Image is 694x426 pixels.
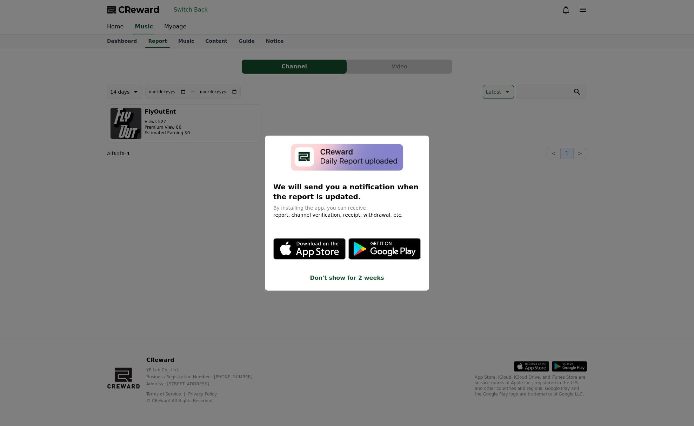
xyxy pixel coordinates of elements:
[273,274,421,282] button: Don't show for 2 weeks
[273,211,421,218] p: report, channel verification, receipt, withdrawal, etc.
[265,135,429,291] div: modal
[291,144,403,171] img: app-install-modal
[273,182,421,202] p: We will send you a notification when the report is updated.
[273,204,421,211] p: By installing the app, you can receive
